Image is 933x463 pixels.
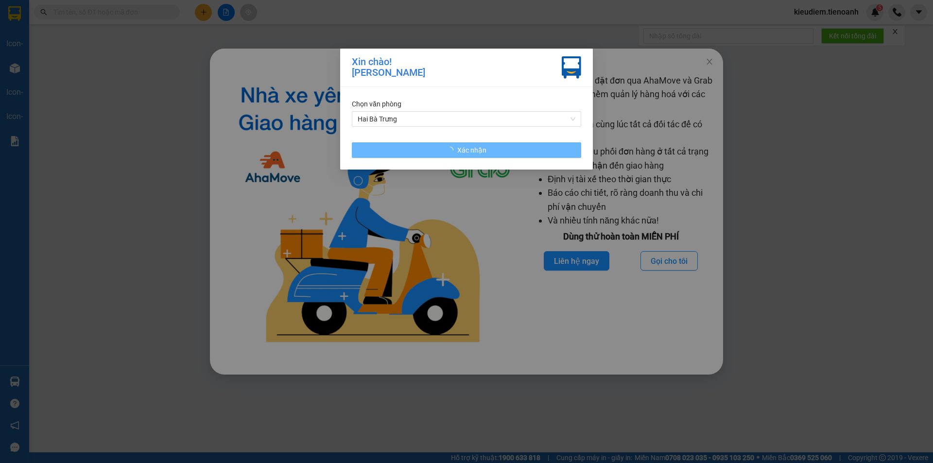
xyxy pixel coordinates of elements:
button: Xác nhận [352,142,581,158]
div: Chọn văn phòng [352,99,581,109]
span: loading [447,147,457,154]
div: Xin chào! [PERSON_NAME] [352,56,425,79]
span: Xác nhận [457,145,486,155]
img: vxr-icon [562,56,581,79]
span: Hai Bà Trưng [358,112,575,126]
